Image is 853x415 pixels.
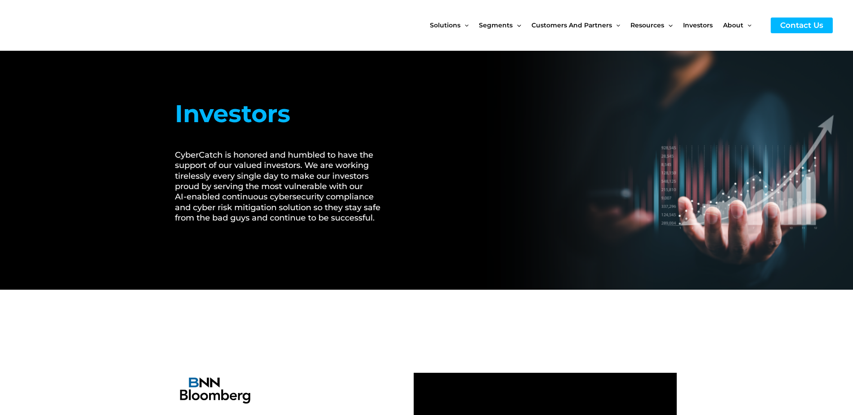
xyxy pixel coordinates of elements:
img: CyberCatch [16,7,124,44]
span: Menu Toggle [743,6,751,44]
h1: Investors [175,96,391,132]
span: About [723,6,743,44]
a: Investors [683,6,723,44]
span: Resources [630,6,664,44]
h2: CyberCatch is honored and humbled to have the support of our valued investors. We are working tir... [175,150,391,224]
span: Menu Toggle [460,6,469,44]
span: Menu Toggle [664,6,672,44]
span: Investors [683,6,713,44]
span: Solutions [430,6,460,44]
span: Segments [479,6,513,44]
nav: Site Navigation: New Main Menu [430,6,762,44]
span: Menu Toggle [513,6,521,44]
span: Menu Toggle [612,6,620,44]
span: Customers and Partners [531,6,612,44]
a: Contact Us [771,18,833,33]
